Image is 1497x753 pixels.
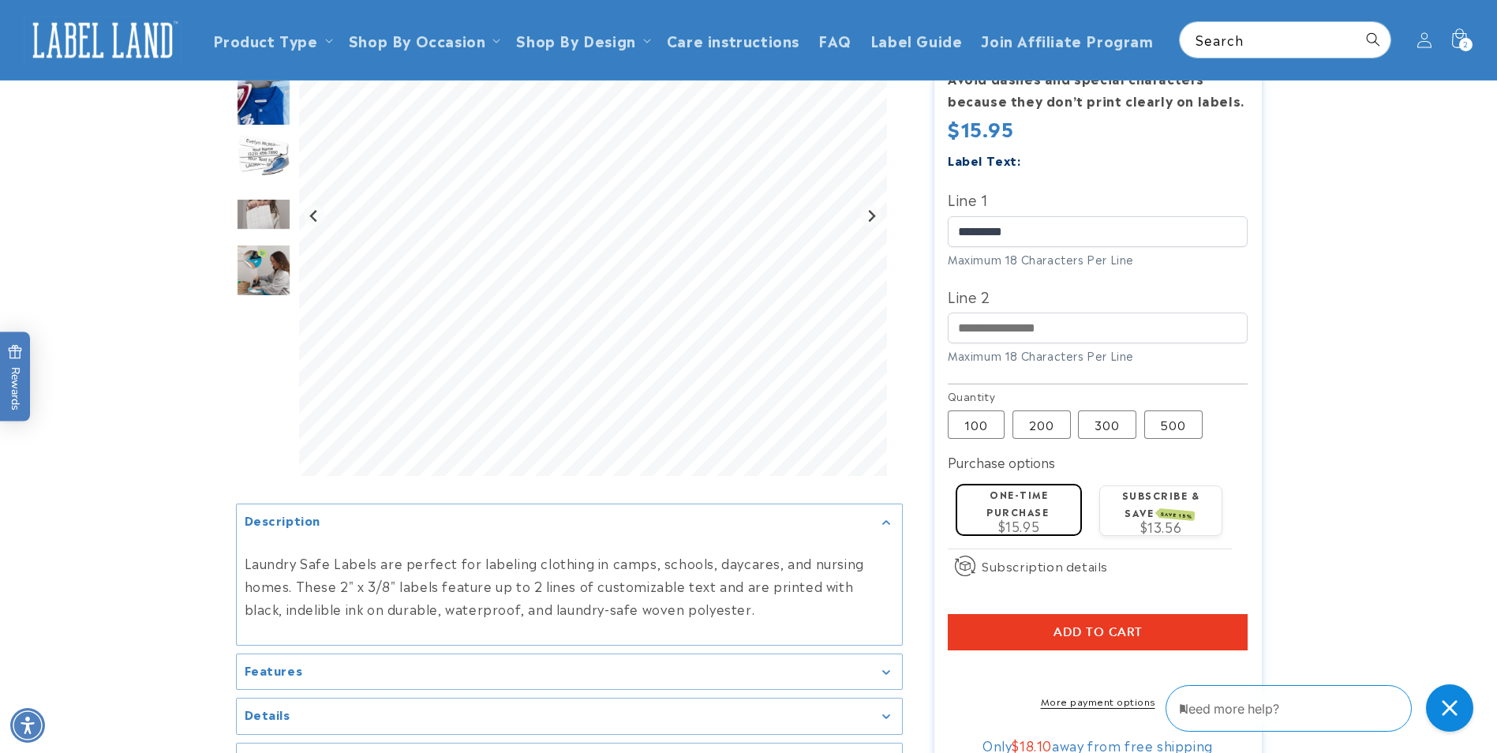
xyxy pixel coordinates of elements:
a: Label Land [18,9,188,70]
label: 300 [1078,410,1136,439]
legend: Quantity [948,388,997,404]
div: Go to slide 6 [236,245,291,300]
span: Join Affiliate Program [981,31,1153,49]
div: Go to slide 5 [236,187,291,242]
div: Go to slide 3 [236,72,291,127]
span: Subscription details [982,556,1108,575]
a: Product Type [213,29,318,51]
label: 100 [948,410,1005,439]
summary: Shop By Design [507,21,657,58]
button: Go to last slide [304,205,325,227]
label: One-time purchase [986,487,1049,518]
img: Label Land [24,16,182,65]
a: More payment options [948,694,1248,708]
summary: Description [237,504,902,540]
span: Rewards [8,345,23,410]
span: $15.95 [998,516,1040,535]
label: Line 2 [948,283,1248,309]
img: Iron-on name labels with an iron [236,129,291,185]
div: Go to slide 4 [236,129,291,185]
div: Maximum 18 Characters Per Line [948,347,1248,364]
summary: Product Type [204,21,339,58]
div: Maximum 18 Characters Per Line [948,251,1248,268]
h2: Description [245,512,321,528]
label: Subscribe & save [1122,488,1200,519]
div: Accessibility Menu [10,708,45,743]
summary: Details [237,699,902,734]
img: Iron on name labels ironed to shirt collar [236,72,291,127]
iframe: Sign Up via Text for Offers [13,627,200,674]
span: 2 [1463,38,1469,51]
span: $15.95 [948,114,1014,142]
iframe: Gorgias Floating Chat [1166,679,1481,737]
span: Shop By Occasion [349,31,486,49]
h2: Details [245,706,290,722]
span: SAVE 15% [1158,508,1196,521]
p: Laundry Safe Labels are perfect for labeling clothing in camps, schools, daycares, and nursing ho... [245,552,894,620]
button: Next slide [860,205,881,227]
label: Line 1 [948,186,1248,212]
span: Label Guide [870,31,963,49]
div: Only away from free shipping [948,737,1248,753]
label: 200 [1012,410,1071,439]
span: Add to cart [1054,625,1143,639]
img: null [236,198,291,230]
summary: Shop By Occasion [339,21,507,58]
img: Iron-On Labels - Label Land [236,245,291,300]
span: FAQ [818,31,851,49]
span: Care instructions [667,31,799,49]
a: Care instructions [657,21,809,58]
summary: Features [237,654,902,690]
label: Purchase options [948,452,1055,471]
label: Label Text: [948,151,1021,169]
a: FAQ [809,21,861,58]
button: Add to cart [948,614,1248,650]
h2: Features [245,662,303,678]
label: 500 [1144,410,1203,439]
a: Shop By Design [516,29,635,51]
span: $13.56 [1140,517,1182,536]
button: Search [1356,22,1390,57]
a: Label Guide [861,21,972,58]
a: Join Affiliate Program [971,21,1162,58]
